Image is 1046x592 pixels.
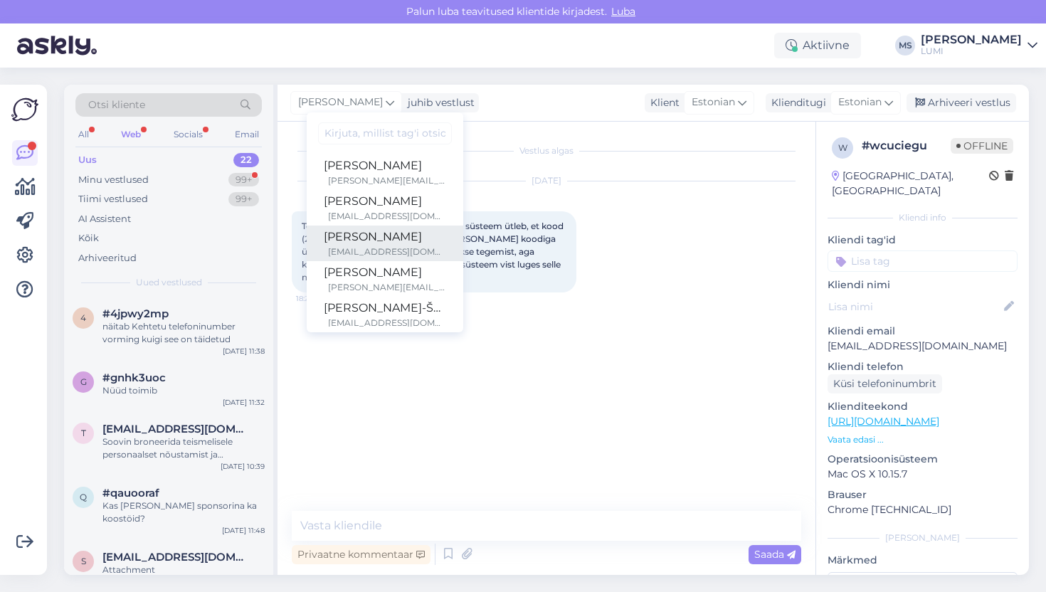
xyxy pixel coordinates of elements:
div: [PERSON_NAME] [828,532,1018,544]
div: [DATE] 11:38 [223,346,265,356]
div: [PERSON_NAME] [324,264,446,281]
div: Attachment [102,564,265,576]
span: [PERSON_NAME] [298,95,383,110]
span: 4 [80,312,86,323]
span: w [838,142,847,153]
div: [EMAIL_ADDRESS][DOMAIN_NAME] [328,245,446,258]
div: MS [895,36,915,55]
p: Märkmed [828,553,1018,568]
span: q [80,492,87,502]
span: g [80,376,87,387]
a: [PERSON_NAME][EMAIL_ADDRESS][DOMAIN_NAME] [307,190,463,226]
p: Vaata edasi ... [828,433,1018,446]
span: Estonian [838,95,882,110]
div: Kliendi info [828,211,1018,224]
div: [PERSON_NAME] [921,34,1022,46]
div: Web [118,125,144,144]
span: t [81,428,86,438]
span: #gnhk3uoc [102,371,166,384]
div: [DATE] 11:48 [222,525,265,536]
div: [DATE] 10:39 [221,461,265,472]
span: Otsi kliente [88,97,145,112]
p: Klienditeekond [828,399,1018,414]
p: [EMAIL_ADDRESS][DOMAIN_NAME] [828,339,1018,354]
span: Luba [607,5,640,18]
div: Minu vestlused [78,173,149,187]
div: näitab Kehtetu telefoninumber vorming kuigi see on täidetud [102,320,265,346]
div: Email [232,125,262,144]
div: [PERSON_NAME][EMAIL_ADDRESS][DOMAIN_NAME] [328,174,446,187]
p: Operatsioonisüsteem [828,452,1018,467]
a: [PERSON_NAME][EMAIL_ADDRESS][DOMAIN_NAME] [307,226,463,261]
div: [PERSON_NAME] [324,157,446,174]
input: Lisa nimi [828,299,1001,314]
a: [PERSON_NAME][PERSON_NAME][EMAIL_ADDRESS][DOMAIN_NAME] [307,154,463,190]
div: [GEOGRAPHIC_DATA], [GEOGRAPHIC_DATA] [832,169,989,199]
input: Lisa tag [828,250,1018,272]
div: [PERSON_NAME][EMAIL_ADDRESS][DOMAIN_NAME] [328,281,446,294]
div: Nüüd toimib [102,384,265,397]
div: Küsi telefoninumbrit [828,374,942,393]
div: 99+ [228,192,259,206]
span: Tere! Soovin kasutada kinkekaarti, aga süsteem ütleb, et kood (24A9-7BA3) enam ei kehti. Ma ei [P... [302,221,566,282]
span: triin.valimaa@gmail.com [102,423,250,435]
p: Chrome [TECHNICAL_ID] [828,502,1018,517]
div: All [75,125,92,144]
div: Tiimi vestlused [78,192,148,206]
div: 99+ [228,173,259,187]
div: # wcuciegu [862,137,951,154]
a: [PERSON_NAME][PERSON_NAME][EMAIL_ADDRESS][DOMAIN_NAME] [307,261,463,297]
a: [PERSON_NAME]-Šumljanski[EMAIL_ADDRESS][DOMAIN_NAME] [307,297,463,332]
div: AI Assistent [78,212,131,226]
span: Estonian [692,95,735,110]
div: [PERSON_NAME]-Šumljanski [324,300,446,317]
span: selinghelena@hotmail.com [102,551,250,564]
div: Klienditugi [766,95,826,110]
input: Kirjuta, millist tag'i otsid [318,122,452,144]
p: Kliendi telefon [828,359,1018,374]
div: Vestlus algas [292,144,801,157]
div: Klient [645,95,680,110]
div: Kas [PERSON_NAME] sponsorina ka koostöid? [102,499,265,525]
p: Kliendi tag'id [828,233,1018,248]
div: Privaatne kommentaar [292,545,430,564]
span: s [81,556,86,566]
span: Saada [754,548,796,561]
div: [DATE] 11:32 [223,397,265,408]
p: Kliendi email [828,324,1018,339]
a: [URL][DOMAIN_NAME] [828,415,939,428]
div: Aktiivne [774,33,861,58]
div: 22 [233,153,259,167]
div: [PERSON_NAME] [324,193,446,210]
div: Arhiveeritud [78,251,137,265]
p: Brauser [828,487,1018,502]
a: [PERSON_NAME]LUMI [921,34,1037,57]
span: #qauooraf [102,487,159,499]
img: Askly Logo [11,96,38,123]
span: Offline [951,138,1013,154]
div: [EMAIL_ADDRESS][DOMAIN_NAME] [328,210,446,223]
div: Socials [171,125,206,144]
div: Arhiveeri vestlus [907,93,1016,112]
div: [PERSON_NAME] [324,228,446,245]
div: LUMI [921,46,1022,57]
div: juhib vestlust [402,95,475,110]
div: Uus [78,153,97,167]
div: Soovin broneerida teismelisele personaalset nõustamist ja nahaanalüüsi, kas oleks võimalik esmasp... [102,435,265,461]
span: #4jpwy2mp [102,307,169,320]
span: 18:21 [296,293,349,304]
p: Mac OS X 10.15.7 [828,467,1018,482]
div: Kõik [78,231,99,245]
span: Uued vestlused [136,276,202,289]
div: [EMAIL_ADDRESS][DOMAIN_NAME] [328,317,446,329]
p: Kliendi nimi [828,277,1018,292]
div: [DATE] [292,174,801,187]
